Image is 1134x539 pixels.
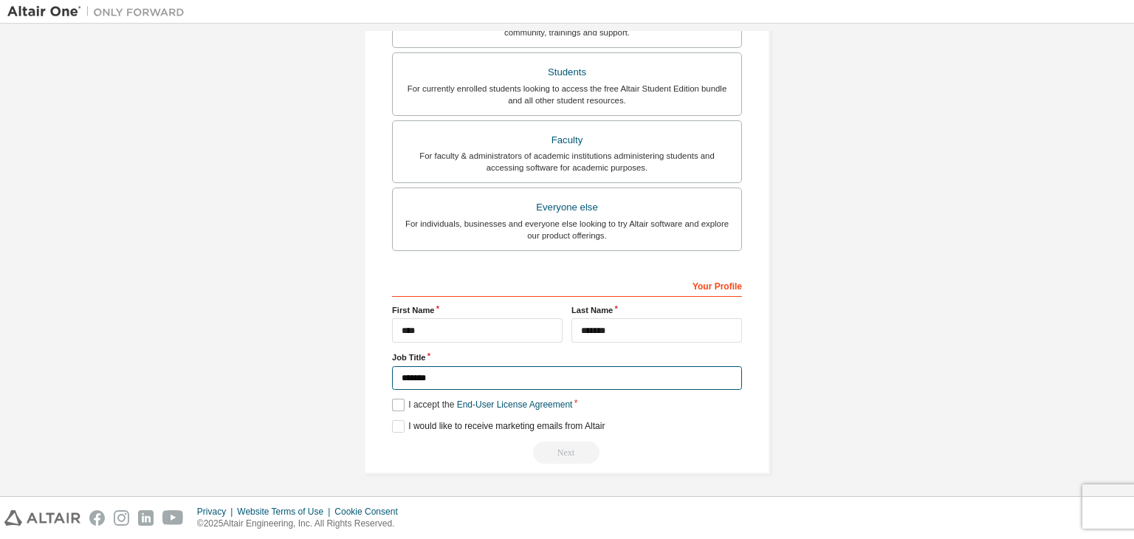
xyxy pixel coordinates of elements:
[392,399,572,411] label: I accept the
[402,218,732,241] div: For individuals, businesses and everyone else looking to try Altair software and explore our prod...
[162,510,184,526] img: youtube.svg
[402,150,732,174] div: For faculty & administrators of academic institutions administering students and accessing softwa...
[571,304,742,316] label: Last Name
[392,420,605,433] label: I would like to receive marketing emails from Altair
[89,510,105,526] img: facebook.svg
[4,510,80,526] img: altair_logo.svg
[334,506,406,518] div: Cookie Consent
[197,506,237,518] div: Privacy
[457,399,573,410] a: End-User License Agreement
[402,62,732,83] div: Students
[392,304,563,316] label: First Name
[138,510,154,526] img: linkedin.svg
[237,506,334,518] div: Website Terms of Use
[402,83,732,106] div: For currently enrolled students looking to access the free Altair Student Edition bundle and all ...
[7,4,192,19] img: Altair One
[197,518,407,530] p: © 2025 Altair Engineering, Inc. All Rights Reserved.
[392,273,742,297] div: Your Profile
[402,130,732,151] div: Faculty
[392,351,742,363] label: Job Title
[114,510,129,526] img: instagram.svg
[402,197,732,218] div: Everyone else
[392,442,742,464] div: Read and acccept EULA to continue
